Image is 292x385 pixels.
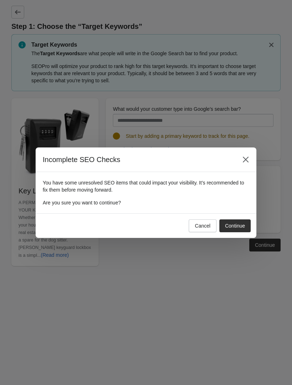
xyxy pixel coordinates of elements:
[43,179,249,193] p: You have some unresolved SEO items that could impact your visibility. It’s recommended to fix the...
[239,153,252,166] button: Close
[189,219,217,232] button: Cancel
[219,219,251,232] button: Continue
[43,199,249,206] p: Are you sure you want to continue?
[225,223,245,229] div: Continue
[43,155,232,165] h2: Incomplete SEO Checks
[195,223,210,229] div: Cancel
